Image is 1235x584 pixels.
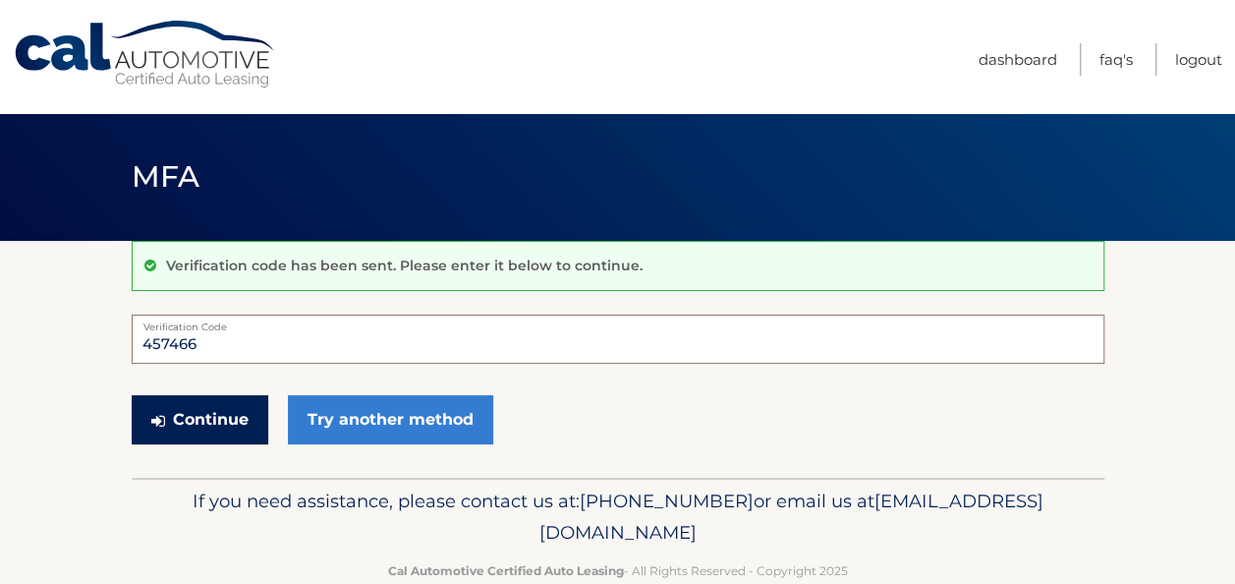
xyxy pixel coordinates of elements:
[13,20,278,89] a: Cal Automotive
[288,395,493,444] a: Try another method
[580,490,754,512] span: [PHONE_NUMBER]
[539,490,1043,544] span: [EMAIL_ADDRESS][DOMAIN_NAME]
[1099,43,1133,76] a: FAQ's
[132,395,268,444] button: Continue
[388,563,624,578] strong: Cal Automotive Certified Auto Leasing
[979,43,1057,76] a: Dashboard
[132,315,1104,364] input: Verification Code
[132,315,1104,330] label: Verification Code
[166,257,643,274] p: Verification code has been sent. Please enter it below to continue.
[132,158,200,195] span: MFA
[144,486,1092,549] p: If you need assistance, please contact us at: or email us at
[144,560,1092,581] p: - All Rights Reserved - Copyright 2025
[1175,43,1222,76] a: Logout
